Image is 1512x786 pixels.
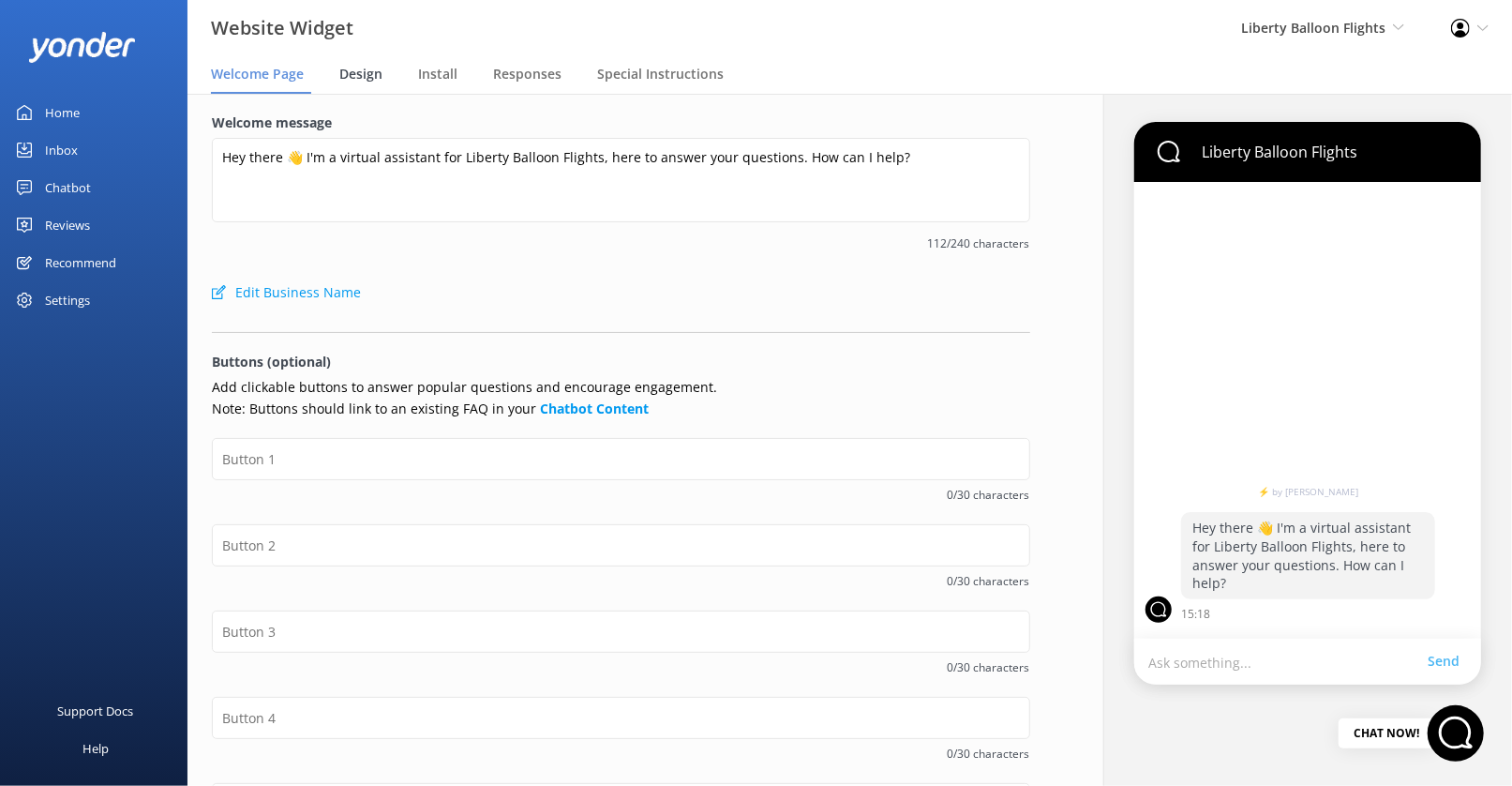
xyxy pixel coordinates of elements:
a: Send [1428,651,1467,672]
span: 0/30 characters [212,745,1030,763]
span: Install [418,65,457,83]
span: 0/30 characters [212,486,1030,504]
h3: Website Widget [211,13,353,43]
button: Edit Business Name [212,274,361,311]
div: Home [45,94,80,131]
div: Chat Now! [1339,718,1434,748]
input: Button 2 [212,524,1030,567]
div: Recommend [45,244,116,281]
p: Hey there 👋 I'm a virtual assistant for Liberty Balloon Flights, here to answer your questions. H... [1181,512,1435,598]
label: Welcome message [212,113,1030,133]
p: Liberty Balloon Flights [1188,142,1357,162]
span: Special Instructions [597,65,724,83]
span: 0/30 characters [212,572,1030,590]
p: 15:18 [1181,605,1210,623]
div: Settings [45,281,90,319]
div: Reviews [45,206,90,244]
span: Design [339,65,382,83]
span: Welcome Page [211,65,304,83]
div: Help [82,730,109,767]
div: Chatbot [45,169,91,206]
img: yonder-white-logo.png [28,32,136,63]
input: Button 3 [212,611,1030,653]
p: Add clickable buttons to answer popular questions and encourage engagement. Note: Buttons should ... [212,377,1030,419]
input: Button 4 [212,697,1030,739]
span: Liberty Balloon Flights [1241,19,1385,37]
span: 0/30 characters [212,658,1030,676]
p: Ask something... [1148,653,1428,671]
input: Button 1 [212,438,1030,480]
p: Buttons (optional) [212,352,1030,372]
span: Responses [493,65,561,83]
div: Inbox [45,131,78,169]
textarea: Hey there 👋 I'm a virtual assistant for Liberty Balloon Flights, here to answer your questions. H... [212,138,1030,222]
a: Chatbot Content [540,400,649,417]
a: ⚡ by [PERSON_NAME] [1181,487,1435,496]
span: 112/240 characters [212,234,1030,252]
div: Support Docs [58,692,134,730]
